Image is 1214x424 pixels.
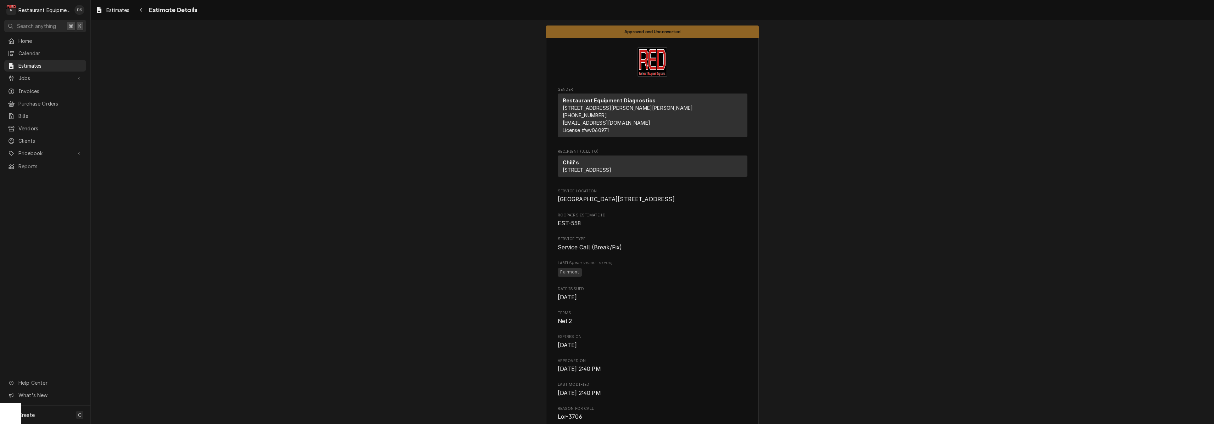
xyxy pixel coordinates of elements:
[18,125,83,132] span: Vendors
[558,310,747,326] div: Terms
[558,236,747,251] div: Service Type
[18,391,82,399] span: What's New
[558,196,675,203] span: [GEOGRAPHIC_DATA][STREET_ADDRESS]
[4,147,86,159] a: Go to Pricebook
[4,72,86,84] a: Go to Jobs
[18,100,83,107] span: Purchase Orders
[4,110,86,122] a: Bills
[4,98,86,109] a: Purchase Orders
[558,188,747,204] div: Service Location
[563,127,609,133] span: License # wv060971
[78,411,82,419] span: C
[558,149,747,154] span: Recipient (Bill To)
[558,267,747,278] span: [object Object]
[558,156,747,177] div: Recipient (Bill To)
[558,286,747,301] div: Date Issued
[572,261,612,265] span: (Only Visible to You)
[558,260,747,266] span: Labels
[4,135,86,147] a: Clients
[4,35,86,47] a: Home
[18,62,83,69] span: Estimates
[18,379,82,386] span: Help Center
[74,5,84,15] div: Derek Stewart's Avatar
[18,50,83,57] span: Calendar
[558,390,601,396] span: [DATE] 2:40 PM
[558,268,582,277] span: Fairmont
[4,47,86,59] a: Calendar
[558,334,747,349] div: Expires On
[558,236,747,242] span: Service Type
[558,87,747,92] span: Sender
[17,22,56,30] span: Search anything
[563,120,650,126] a: [EMAIL_ADDRESS][DOMAIN_NAME]
[563,167,612,173] span: [STREET_ADDRESS]
[68,22,73,30] span: ⌘
[6,5,16,15] div: Restaurant Equipment Diagnostics's Avatar
[78,22,82,30] span: K
[18,87,83,95] span: Invoices
[558,149,747,180] div: Estimate Recipient
[558,286,747,292] span: Date Issued
[546,26,759,38] div: Status
[558,213,747,228] div: Roopairs Estimate ID
[558,94,747,137] div: Sender
[18,412,35,418] span: Create
[558,318,572,324] span: Net 2
[558,366,601,372] span: [DATE] 2:40 PM
[4,85,86,97] a: Invoices
[558,94,747,140] div: Sender
[558,365,747,373] span: Approved On
[4,60,86,72] a: Estimates
[147,5,197,15] span: Estimate Details
[558,293,747,302] span: Date Issued
[4,20,86,32] button: Search anything⌘K
[563,97,656,103] strong: Restaurant Equipment Diagnostics
[18,74,72,82] span: Jobs
[624,29,680,34] span: Approved and Unconverted
[558,358,747,364] span: Approved On
[558,213,747,218] span: Roopairs Estimate ID
[18,137,83,145] span: Clients
[563,105,693,111] span: [STREET_ADDRESS][PERSON_NAME][PERSON_NAME]
[558,382,747,397] div: Last Modified
[93,4,132,16] a: Estimates
[558,341,747,350] span: Expires On
[558,317,747,326] span: Terms
[558,389,747,397] span: Last Modified
[18,6,71,14] div: Restaurant Equipment Diagnostics
[558,156,747,180] div: Recipient (Bill To)
[558,342,577,349] span: [DATE]
[637,47,667,77] img: Logo
[563,159,579,165] strong: Chili's
[558,294,577,301] span: [DATE]
[558,260,747,278] div: [object Object]
[558,220,581,227] span: EST-558
[558,188,747,194] span: Service Location
[6,5,16,15] div: R
[558,406,747,412] span: Reason for Call
[18,37,83,45] span: Home
[18,112,83,120] span: Bills
[558,87,747,140] div: Estimate Sender
[135,4,147,16] button: Navigate back
[558,219,747,228] span: Roopairs Estimate ID
[558,358,747,373] div: Approved On
[558,310,747,316] span: Terms
[74,5,84,15] div: DS
[4,123,86,134] a: Vendors
[558,195,747,204] span: Service Location
[18,163,83,170] span: Reports
[106,6,129,14] span: Estimates
[4,160,86,172] a: Reports
[4,377,86,389] a: Go to Help Center
[558,382,747,388] span: Last Modified
[18,149,72,157] span: Pricebook
[558,334,747,340] span: Expires On
[563,112,607,118] a: [PHONE_NUMBER]
[4,389,86,401] a: Go to What's New
[558,244,622,251] span: Service Call (Break/Fix)
[558,243,747,252] span: Service Type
